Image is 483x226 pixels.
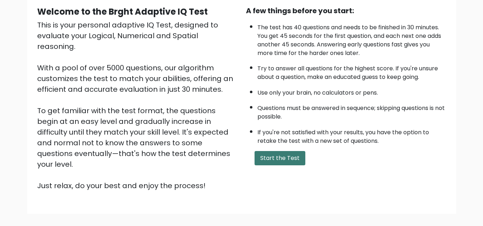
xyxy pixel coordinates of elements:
div: This is your personal adaptive IQ Test, designed to evaluate your Logical, Numerical and Spatial ... [37,20,237,191]
li: Questions must be answered in sequence; skipping questions is not possible. [257,100,446,121]
li: Use only your brain, no calculators or pens. [257,85,446,97]
li: Try to answer all questions for the highest score. If you're unsure about a question, make an edu... [257,61,446,81]
li: The test has 40 questions and needs to be finished in 30 minutes. You get 45 seconds for the firs... [257,20,446,57]
button: Start the Test [255,151,305,165]
li: If you're not satisfied with your results, you have the option to retake the test with a new set ... [257,125,446,145]
b: Welcome to the Brght Adaptive IQ Test [37,6,208,17]
div: A few things before you start: [246,5,446,16]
